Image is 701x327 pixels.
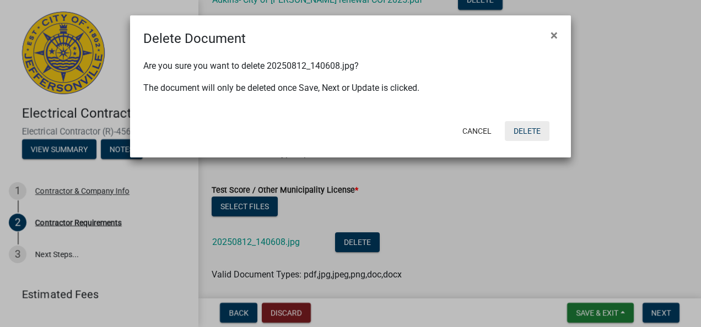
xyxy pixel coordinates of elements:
p: The document will only be deleted once Save, Next or Update is clicked. [143,81,558,95]
button: Close [542,20,567,51]
span: × [551,28,558,43]
button: Cancel [454,121,500,141]
p: Are you sure you want to delete 20250812_140608.jpg? [143,59,558,73]
h4: Delete Document [143,29,246,48]
button: Delete [505,121,549,141]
